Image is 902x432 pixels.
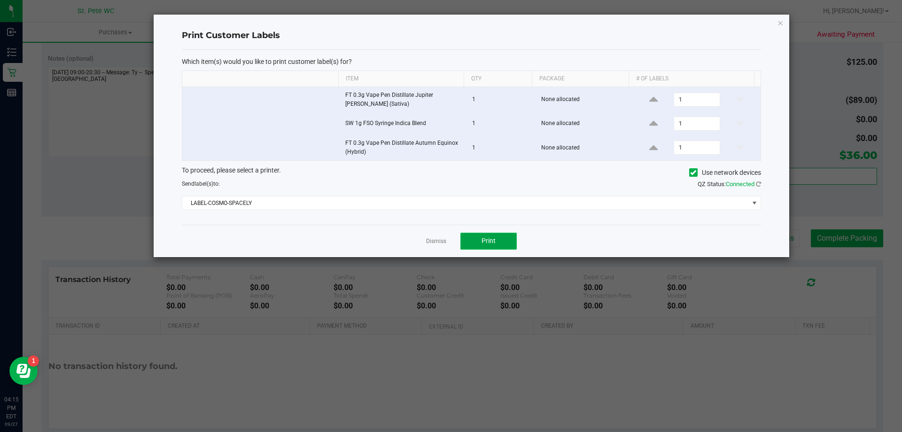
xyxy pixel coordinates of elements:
td: 1 [467,113,536,135]
span: Connected [726,181,754,188]
div: To proceed, please select a printer. [175,165,768,180]
span: LABEL-COSMO-SPACELY [182,196,749,210]
button: Print [460,233,517,250]
td: None allocated [536,135,634,160]
iframe: Resource center [9,357,38,385]
td: 1 [467,135,536,160]
span: Print [482,237,496,244]
td: SW 1g FSO Syringe Indica Blend [340,113,467,135]
th: # of labels [629,71,754,87]
span: Send to: [182,181,220,187]
span: label(s) [194,181,213,187]
th: Package [532,71,629,87]
a: Dismiss [426,237,446,245]
td: None allocated [536,87,634,113]
td: None allocated [536,113,634,135]
label: Use network devices [689,168,761,178]
td: FT 0.3g Vape Pen Distillate Autumn Equinox (Hybrid) [340,135,467,160]
h4: Print Customer Labels [182,30,761,42]
p: Which item(s) would you like to print customer label(s) for? [182,57,761,66]
th: Item [338,71,464,87]
span: QZ Status: [698,181,761,188]
td: 1 [467,87,536,113]
td: FT 0.3g Vape Pen Distillate Jupiter [PERSON_NAME] (Sativa) [340,87,467,113]
th: Qty [464,71,532,87]
iframe: Resource center unread badge [28,355,39,367]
